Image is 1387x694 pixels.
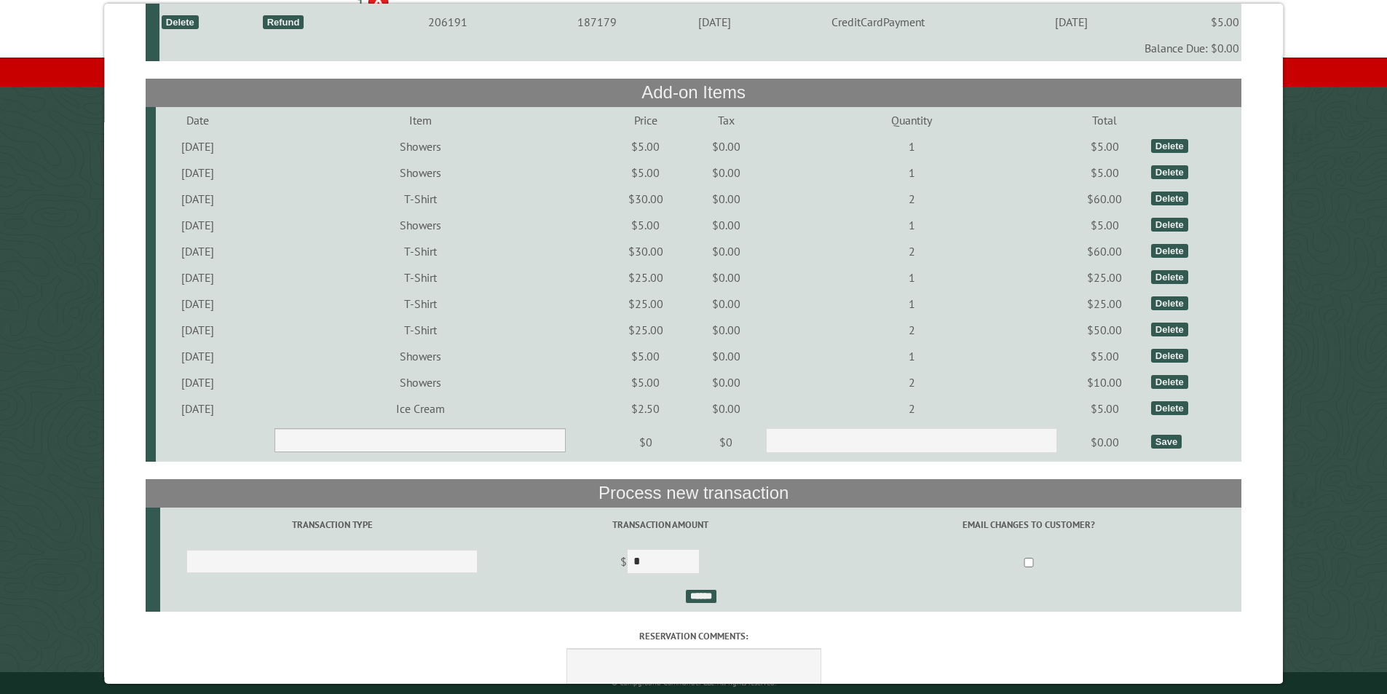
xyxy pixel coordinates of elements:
[1151,244,1188,258] div: Delete
[239,291,601,317] td: T-Shirt
[601,422,689,462] td: $0
[239,107,601,133] td: Item
[1151,296,1188,310] div: Delete
[156,107,239,133] td: Date
[146,629,1241,643] label: Reservation comments:
[763,107,1061,133] td: Quantity
[689,264,763,291] td: $0.00
[263,15,304,29] div: Refund
[156,264,239,291] td: [DATE]
[1061,133,1149,159] td: $5.00
[1061,422,1149,462] td: $0.00
[1151,139,1188,153] div: Delete
[1151,349,1188,363] div: Delete
[763,317,1061,343] td: 2
[1151,323,1188,336] div: Delete
[763,291,1061,317] td: 1
[601,317,689,343] td: $25.00
[239,343,601,369] td: Showers
[601,395,689,422] td: $2.50
[763,133,1061,159] td: 1
[689,212,763,238] td: $0.00
[763,186,1061,212] td: 2
[156,369,239,395] td: [DATE]
[239,238,601,264] td: T-Shirt
[689,107,763,133] td: Tax
[763,369,1061,395] td: 2
[1061,264,1149,291] td: $25.00
[504,543,816,583] td: $
[371,9,524,35] td: 206191
[239,369,601,395] td: Showers
[239,186,601,212] td: T-Shirt
[601,264,689,291] td: $25.00
[156,238,239,264] td: [DATE]
[612,678,776,687] small: © Campground Commander LLC. All rights reserved.
[763,238,1061,264] td: 2
[760,9,997,35] td: CreditCardPayment
[763,212,1061,238] td: 1
[1061,212,1149,238] td: $5.00
[1151,435,1182,449] div: Save
[818,518,1239,532] label: Email changes to customer?
[1061,291,1149,317] td: $25.00
[1061,186,1149,212] td: $60.00
[239,264,601,291] td: T-Shirt
[156,343,239,369] td: [DATE]
[239,317,601,343] td: T-Shirt
[601,107,689,133] td: Price
[601,133,689,159] td: $5.00
[1145,9,1241,35] td: $5.00
[997,9,1146,35] td: [DATE]
[601,159,689,186] td: $5.00
[601,369,689,395] td: $5.00
[689,343,763,369] td: $0.00
[156,212,239,238] td: [DATE]
[1151,270,1188,284] div: Delete
[156,159,239,186] td: [DATE]
[1061,317,1149,343] td: $50.00
[524,9,670,35] td: 187179
[162,518,502,532] label: Transaction Type
[239,212,601,238] td: Showers
[1151,192,1188,205] div: Delete
[239,133,601,159] td: Showers
[156,395,239,422] td: [DATE]
[1151,218,1188,232] div: Delete
[670,9,760,35] td: [DATE]
[146,479,1241,507] th: Process new transaction
[763,264,1061,291] td: 1
[162,15,199,29] div: Delete
[689,133,763,159] td: $0.00
[689,291,763,317] td: $0.00
[601,291,689,317] td: $25.00
[146,79,1241,106] th: Add-on Items
[689,159,763,186] td: $0.00
[601,343,689,369] td: $5.00
[763,159,1061,186] td: 1
[763,343,1061,369] td: 1
[689,369,763,395] td: $0.00
[601,238,689,264] td: $30.00
[239,395,601,422] td: Ice Cream
[1061,238,1149,264] td: $60.00
[689,422,763,462] td: $0
[1061,343,1149,369] td: $5.00
[601,186,689,212] td: $30.00
[601,212,689,238] td: $5.00
[1061,159,1149,186] td: $5.00
[1151,165,1188,179] div: Delete
[1061,107,1149,133] td: Total
[506,518,814,532] label: Transaction Amount
[239,159,601,186] td: Showers
[763,395,1061,422] td: 2
[156,317,239,343] td: [DATE]
[156,186,239,212] td: [DATE]
[156,133,239,159] td: [DATE]
[689,395,763,422] td: $0.00
[1061,395,1149,422] td: $5.00
[156,291,239,317] td: [DATE]
[1151,375,1188,389] div: Delete
[1061,369,1149,395] td: $10.00
[689,186,763,212] td: $0.00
